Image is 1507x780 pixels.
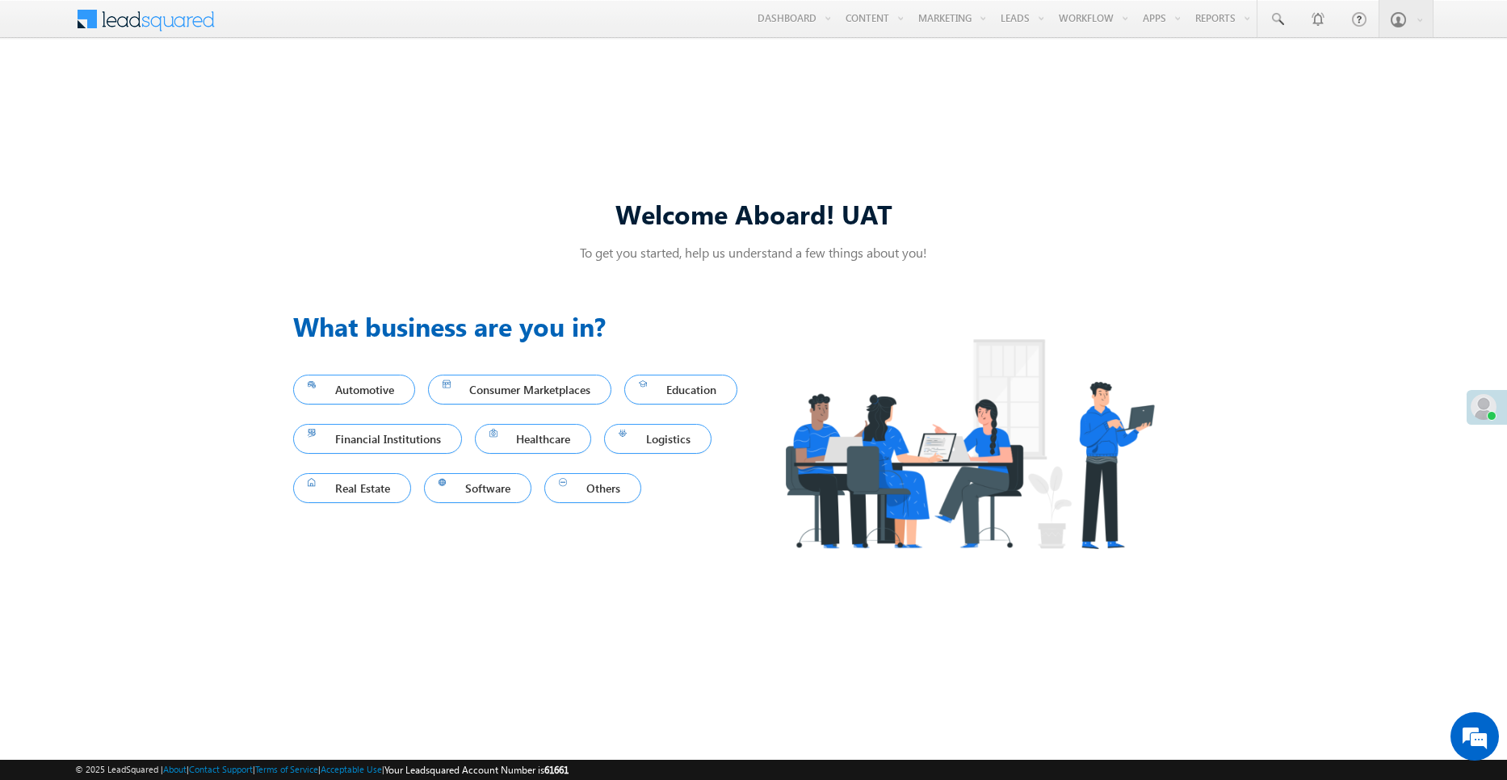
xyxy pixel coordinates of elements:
p: To get you started, help us understand a few things about you! [293,244,1214,261]
h3: What business are you in? [293,307,753,346]
a: About [163,764,187,774]
span: Others [559,477,627,499]
span: Software [439,477,518,499]
span: Healthcare [489,428,577,450]
span: Your Leadsquared Account Number is [384,764,569,776]
span: Logistics [619,428,697,450]
div: Welcome Aboard! UAT [293,196,1214,231]
span: Real Estate [308,477,397,499]
span: © 2025 LeadSquared | | | | | [75,762,569,778]
a: Contact Support [189,764,253,774]
span: Financial Institutions [308,428,447,450]
a: Terms of Service [255,764,318,774]
img: Industry.png [753,307,1185,581]
span: Automotive [308,379,401,400]
span: Education [639,379,723,400]
a: Acceptable Use [321,764,382,774]
span: 61661 [544,764,569,776]
span: Consumer Marketplaces [443,379,598,400]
